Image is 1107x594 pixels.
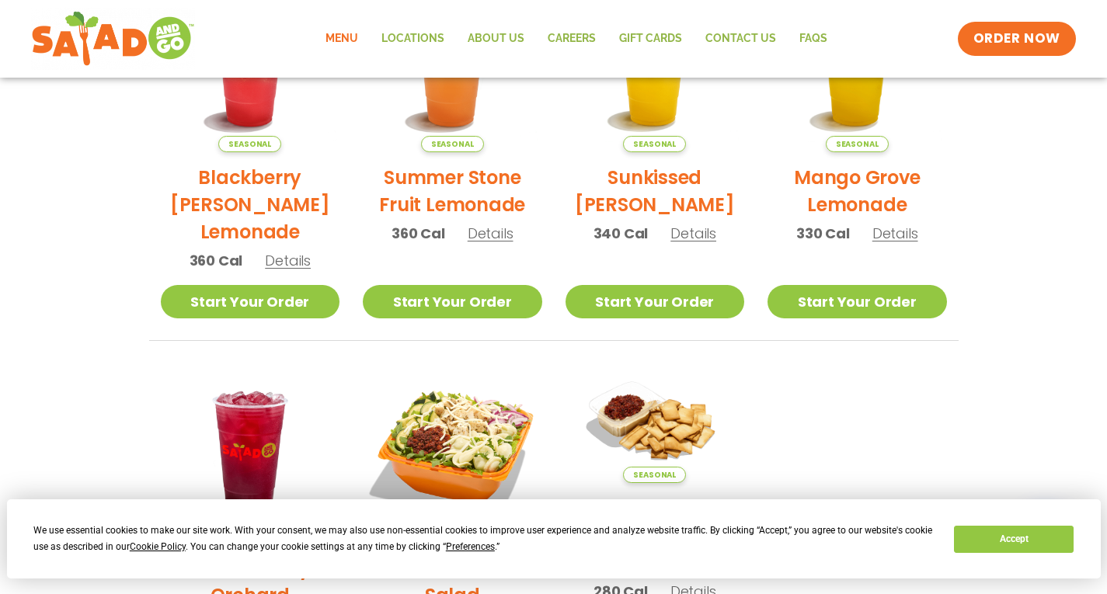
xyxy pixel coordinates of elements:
span: Details [872,224,918,243]
span: 330 Cal [796,223,850,244]
a: Contact Us [694,21,788,57]
img: Product photo for Black Cherry Orchard Lemonade [161,364,340,544]
h2: Sunkissed [PERSON_NAME] [566,164,745,218]
a: ORDER NOW [958,22,1076,56]
span: Preferences [446,541,495,552]
span: Cookie Policy [130,541,186,552]
span: 340 Cal [594,223,649,244]
span: Seasonal [218,136,281,152]
h2: Mango Grove Lemonade [768,164,947,218]
a: Careers [536,21,607,57]
a: Locations [370,21,456,57]
div: We use essential cookies to make our site work. With your consent, we may also use non-essential ... [33,523,935,555]
img: Product photo for Sundried Tomato Hummus & Pita Chips [566,364,745,484]
button: Accept [954,526,1074,553]
a: Start Your Order [768,285,947,318]
div: Cookie Consent Prompt [7,499,1101,578]
span: 360 Cal [392,223,445,244]
img: Product photo for Tuscan Summer Salad [363,364,542,544]
a: About Us [456,21,536,57]
h2: Sundried Tomato Hummus & Pita Chips [566,495,745,576]
a: FAQs [788,21,839,57]
a: Menu [314,21,370,57]
a: Start Your Order [161,285,340,318]
span: 360 Cal [190,250,243,271]
h2: Blackberry [PERSON_NAME] Lemonade [161,164,340,245]
h2: Summer Stone Fruit Lemonade [363,164,542,218]
span: ORDER NOW [973,30,1060,48]
span: Seasonal [623,136,686,152]
a: Start Your Order [363,285,542,318]
span: Seasonal [421,136,484,152]
span: Seasonal [826,136,889,152]
span: Details [670,224,716,243]
span: Seasonal [623,467,686,483]
nav: Menu [314,21,839,57]
a: GIFT CARDS [607,21,694,57]
img: new-SAG-logo-768×292 [31,8,195,70]
span: Details [265,251,311,270]
a: Start Your Order [566,285,745,318]
span: Details [468,224,513,243]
